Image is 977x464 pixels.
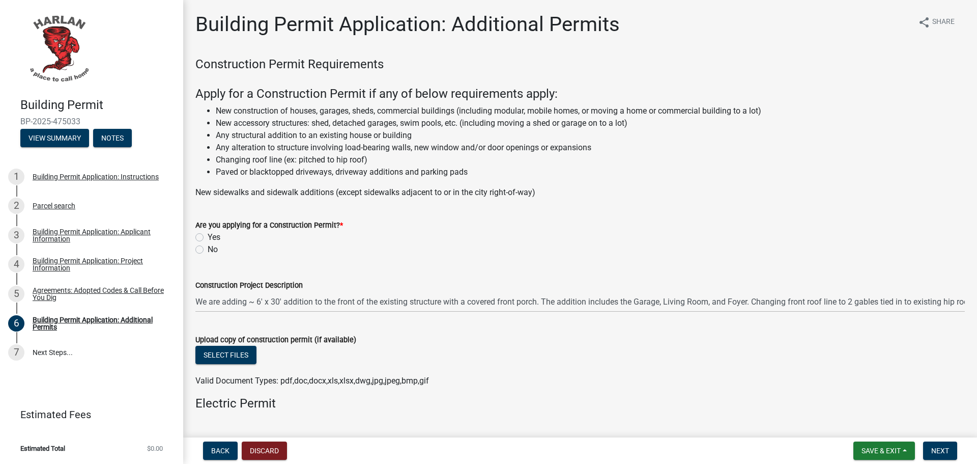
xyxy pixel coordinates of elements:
div: Building Permit Application: Project Information [33,257,167,271]
span: Back [211,447,229,455]
button: Discard [242,442,287,460]
span: Share [932,16,955,29]
button: View Summary [20,129,89,147]
li: Any alteration to structure involving load-bearing walls, new window and/or door openings or expa... [216,142,965,154]
div: 1 [8,169,24,185]
label: Upload copy of construction permit (if available) [195,337,356,344]
wm-modal-confirm: Notes [93,134,132,143]
div: Building Permit Application: Instructions [33,173,159,180]
li: Any structural addition to an existing house or building [216,129,965,142]
i: share [918,16,930,29]
wm-modal-confirm: Summary [20,134,89,143]
h4: Electric Permit [195,396,965,411]
a: Estimated Fees [8,404,167,425]
h4: Construction Permit Requirements Apply for a Construction Permit if any of below requirements apply: [195,57,965,101]
label: Construction Project Description [195,282,303,289]
li: Paved or blacktopped driveways, driveway additions and parking pads [216,166,965,178]
button: Back [203,442,238,460]
img: City of Harlan, Iowa [20,11,97,87]
div: 4 [8,256,24,272]
div: 7 [8,344,24,361]
span: Valid Document Types: pdf,doc,docx,xls,xlsx,dwg,jpg,jpeg,bmp,gif [195,376,429,386]
span: Estimated Total [20,445,65,452]
div: 6 [8,315,24,332]
button: Save & Exit [853,442,915,460]
label: Are you applying for a Construction Permit? [195,222,343,229]
div: 3 [8,227,24,243]
div: 5 [8,286,24,302]
button: Notes [93,129,132,147]
div: 2 [8,198,24,214]
span: Next [931,447,949,455]
button: shareShare [910,12,963,32]
h1: Building Permit Application: Additional Permits [195,12,620,37]
div: Building Permit Application: Additional Permits [33,316,167,331]
h4: Building Permit [20,98,175,113]
div: Parcel search [33,202,75,209]
button: Next [923,442,957,460]
span: Save & Exit [861,447,901,455]
li: Changing roof line (ex: pitched to hip roof) [216,154,965,166]
div: Agreements: Adopted Codes & Call Before You Dig [33,287,167,301]
div: Building Permit Application: Applicant Information [33,228,167,242]
label: Yes [208,231,220,243]
li: New construction of houses, garages, sheds, commercial buildings (including modular, mobile homes... [216,105,965,117]
button: Select files [195,346,256,364]
li: New accessory structures: shed, detached garages, swim pools, etc. (including moving a shed or ga... [216,117,965,129]
p: New sidewalks and sidewalk additions (except sidewalks adjacent to or in the city right-of-way) [195,186,965,199]
label: No [208,243,218,256]
span: $0.00 [147,445,163,452]
span: BP-2025-475033 [20,117,163,126]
